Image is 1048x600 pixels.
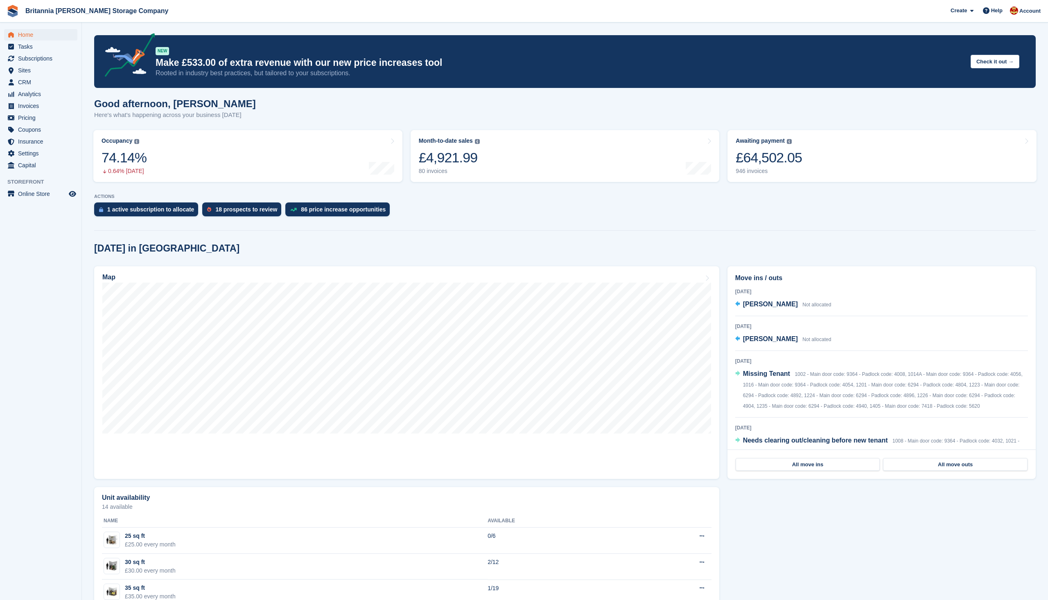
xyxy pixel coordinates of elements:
[290,208,297,211] img: price_increase_opportunities-93ffe204e8149a01c8c9dc8f82e8f89637d9d84a8eef4429ea346261dce0b2c0.svg
[411,130,720,182] a: Month-to-date sales £4,921.99 80 invoices
[743,437,888,444] span: Needs clearing out/cleaning before new tenant
[285,202,394,220] a: 86 price increase opportunities
[125,540,176,549] div: £25.00 every month
[1010,7,1018,15] img: Einar Agustsson
[215,206,277,213] div: 18 prospects to review
[4,148,77,159] a: menu
[202,202,285,220] a: 18 prospects to review
[102,168,147,175] div: 0.64% [DATE]
[4,136,77,147] a: menu
[735,334,831,345] a: [PERSON_NAME] Not allocated
[18,29,67,40] span: Home
[4,29,77,40] a: menu
[18,160,67,171] span: Capital
[102,515,488,528] th: Name
[18,65,67,76] span: Sites
[104,534,120,546] img: 25.jpg
[488,554,625,580] td: 2/12
[735,323,1028,330] div: [DATE]
[156,69,964,78] p: Rooted in industry best practices, but tailored to your subscriptions.
[104,560,120,572] img: 30-sqft-unit.jpg
[735,424,1028,431] div: [DATE]
[18,76,67,88] span: CRM
[4,65,77,76] a: menu
[4,76,77,88] a: menu
[156,57,964,69] p: Make £533.00 of extra revenue with our new price increases tool
[4,112,77,124] a: menu
[107,206,194,213] div: 1 active subscription to allocate
[93,130,402,182] a: Occupancy 74.14% 0.64% [DATE]
[94,110,256,120] p: Here's what's happening across your business [DATE]
[98,33,155,80] img: price-adjustments-announcement-icon-8257ccfd72463d97f412b2fc003d46551f7dbcb40ab6d574587a9cd5c0d94...
[18,88,67,100] span: Analytics
[971,55,1019,68] button: Check it out →
[68,189,77,199] a: Preview store
[125,584,176,592] div: 35 sq ft
[207,207,211,212] img: prospect-51fa495bee0391a8d652442698ab0144808aea92771e9ea1ae160a38d050c398.svg
[125,558,176,566] div: 30 sq ft
[488,528,625,554] td: 0/6
[802,302,831,308] span: Not allocated
[735,288,1028,295] div: [DATE]
[102,149,147,166] div: 74.14%
[991,7,1003,15] span: Help
[735,369,1028,411] a: Missing Tenant 1002 - Main door code: 9364 - Padlock code: 4008, 1014A - Main door code: 9364 - P...
[99,207,103,212] img: active_subscription_to_allocate_icon-d502201f5373d7db506a760aba3b589e785aa758c864c3986d89f69b8ff3...
[419,168,480,175] div: 80 invoices
[94,243,239,254] h2: [DATE] in [GEOGRAPHIC_DATA]
[475,139,480,144] img: icon-info-grey-7440780725fd019a000dd9b08b2336e03edf1995a4989e88bcd33f0948082b44.svg
[883,458,1028,471] a: All move outs
[419,137,473,144] div: Month-to-date sales
[18,136,67,147] span: Insurance
[104,586,120,598] img: 35-sqft-unit.jpg
[156,47,169,55] div: NEW
[94,202,202,220] a: 1 active subscription to allocate
[743,371,1023,409] span: 1002 - Main door code: 9364 - Padlock code: 4008, 1014A - Main door code: 9364 - Padlock code: 40...
[102,504,711,510] p: 14 available
[94,98,256,109] h1: Good afternoon, [PERSON_NAME]
[7,5,19,17] img: stora-icon-8386f47178a22dfd0bd8f6a31ec36ba5ce8667c1dd55bd0f319d3a0aa187defe.svg
[4,100,77,112] a: menu
[4,41,77,52] a: menu
[419,149,480,166] div: £4,921.99
[736,458,880,471] a: All move ins
[18,112,67,124] span: Pricing
[18,148,67,159] span: Settings
[743,301,798,308] span: [PERSON_NAME]
[736,137,785,144] div: Awaiting payment
[735,436,1028,467] a: Needs clearing out/cleaning before new tenant 1008 - Main door code: 9364 - Padlock code: 4032, 1...
[743,335,798,342] span: [PERSON_NAME]
[4,53,77,64] a: menu
[4,188,77,200] a: menu
[802,337,831,342] span: Not allocated
[7,178,81,186] span: Storefront
[134,139,139,144] img: icon-info-grey-7440780725fd019a000dd9b08b2336e03edf1995a4989e88bcd33f0948082b44.svg
[125,566,176,575] div: £30.00 every month
[735,299,831,310] a: [PERSON_NAME] Not allocated
[4,124,77,135] a: menu
[951,7,967,15] span: Create
[1019,7,1041,15] span: Account
[102,274,115,281] h2: Map
[4,160,77,171] a: menu
[736,149,802,166] div: £64,502.05
[4,88,77,100] a: menu
[94,266,719,479] a: Map
[102,494,150,501] h2: Unit availability
[18,124,67,135] span: Coupons
[102,137,132,144] div: Occupancy
[301,206,386,213] div: 86 price increase opportunities
[736,168,802,175] div: 946 invoices
[18,53,67,64] span: Subscriptions
[735,273,1028,283] h2: Move ins / outs
[787,139,792,144] img: icon-info-grey-7440780725fd019a000dd9b08b2336e03edf1995a4989e88bcd33f0948082b44.svg
[735,357,1028,365] div: [DATE]
[18,188,67,200] span: Online Store
[18,100,67,112] span: Invoices
[22,4,172,18] a: Britannia [PERSON_NAME] Storage Company
[727,130,1037,182] a: Awaiting payment £64,502.05 946 invoices
[18,41,67,52] span: Tasks
[743,370,790,377] span: Missing Tenant
[488,515,625,528] th: Available
[94,194,1036,199] p: ACTIONS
